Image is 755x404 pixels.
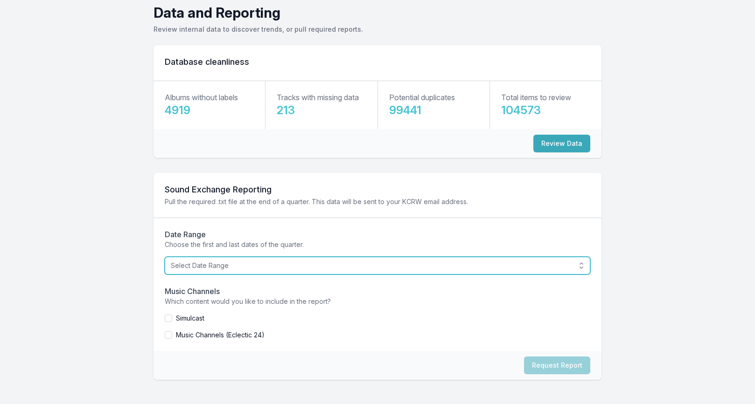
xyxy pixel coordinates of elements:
[165,257,590,274] button: Select Date Range
[165,229,590,240] h2: Date Range
[176,330,265,340] label: Music Channels (Eclectic 24)
[165,286,590,297] h2: Music Channels
[165,197,590,206] p: Pull the required .txt file at the end of a quarter. This data will be sent to your KCRW email ad...
[277,92,359,103] p: Tracks with missing data
[501,103,541,117] big: 104573
[165,240,590,249] p: Choose the first and last dates of the quarter.
[165,103,190,117] big: 4919
[389,103,421,117] big: 99441
[176,314,204,323] label: Simulcast
[165,56,590,68] h2: Database cleanliness
[277,103,295,117] big: 213
[154,25,601,34] p: Review internal data to discover trends, or pull required reports.
[501,92,571,103] p: Total items to review
[533,135,590,152] button: Review Data
[524,356,590,374] button: Request Report
[165,184,590,195] h2: Sound Exchange Reporting
[165,297,590,306] p: Which content would you like to include in the report?
[165,92,238,103] p: Albums without labels
[389,92,455,103] p: Potential duplicates
[171,261,571,270] span: Select Date Range
[154,4,601,21] h1: Data and Reporting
